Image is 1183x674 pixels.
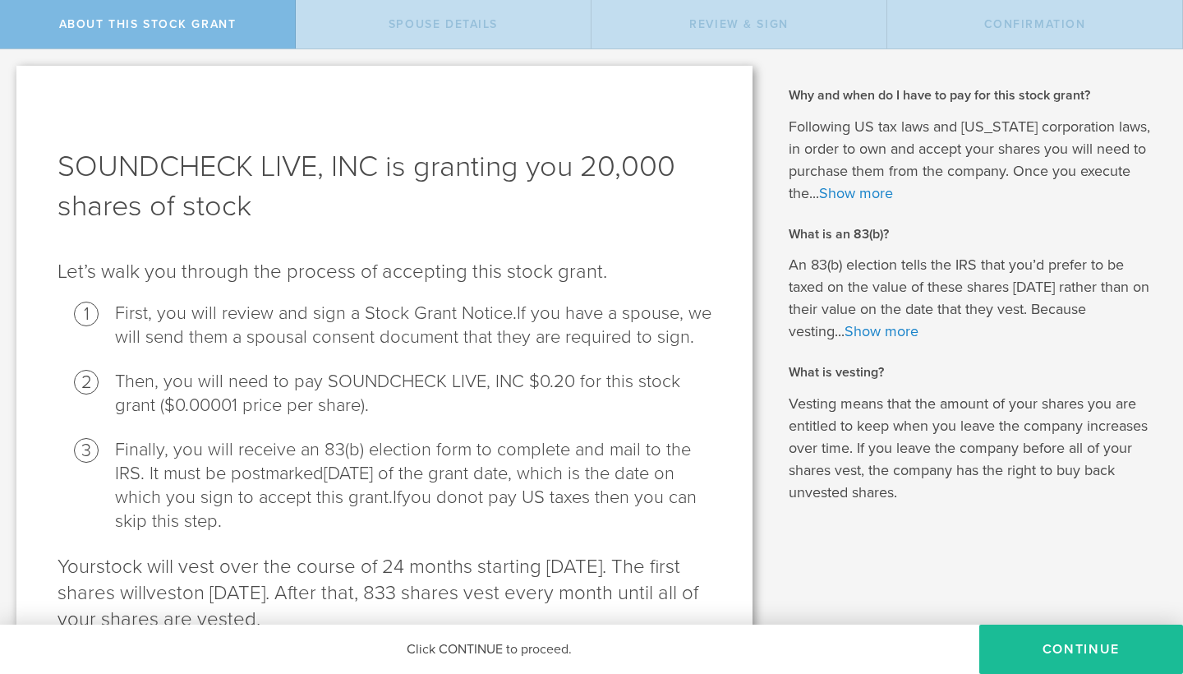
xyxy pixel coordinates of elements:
span: vest [146,581,182,605]
span: you do [402,487,458,508]
span: About this stock grant [59,17,237,31]
li: First, you will review and sign a Stock Grant Notice. [115,302,711,349]
h2: What is an 83(b)? [789,225,1158,243]
span: Your [58,555,96,579]
li: Finally, you will receive an 83(b) election form to complete and mail to the IRS . It must be pos... [115,438,711,533]
span: Spouse Details [389,17,498,31]
li: Then, you will need to pay SOUNDCHECK LIVE, INC $0.20 for this stock grant ($0.00001 price per sh... [115,370,711,418]
span: [DATE] of the grant date, which is the date on which you sign to accept this grant. [115,463,674,508]
a: Show more [819,184,893,202]
p: Vesting means that the amount of your shares you are entitled to keep when you leave the company ... [789,393,1158,504]
h2: What is vesting? [789,363,1158,381]
p: An 83(b) election tells the IRS that you’d prefer to be taxed on the value of these shares [DATE]... [789,254,1158,343]
span: Confirmation [984,17,1086,31]
h1: SOUNDCHECK LIVE, INC is granting you 20,000 shares of stock [58,147,711,226]
a: Show more [845,322,918,340]
p: Let’s walk you through the process of accepting this stock grant . [58,259,711,285]
h2: Why and when do I have to pay for this stock grant? [789,86,1158,104]
p: Following US tax laws and [US_STATE] corporation laws, in order to own and accept your shares you... [789,116,1158,205]
p: stock will vest over the course of 24 months starting [DATE]. The first shares will on [DATE]. Af... [58,554,711,633]
button: CONTINUE [979,625,1183,674]
span: Review & Sign [689,17,789,31]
